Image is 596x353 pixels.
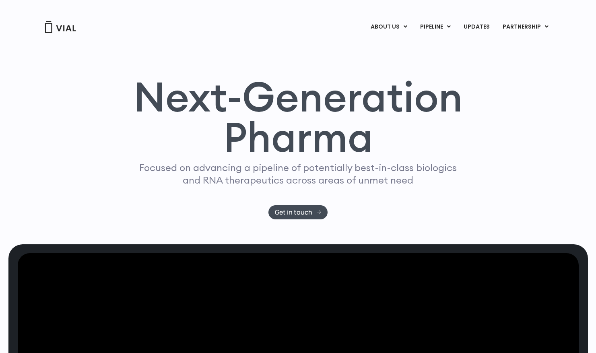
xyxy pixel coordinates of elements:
a: PIPELINEMenu Toggle [414,20,457,34]
img: Vial Logo [44,21,76,33]
a: PARTNERSHIPMenu Toggle [496,20,555,34]
a: UPDATES [457,20,496,34]
span: Get in touch [275,209,312,215]
h1: Next-Generation Pharma [124,76,472,158]
p: Focused on advancing a pipeline of potentially best-in-class biologics and RNA therapeutics acros... [136,161,460,186]
a: ABOUT USMenu Toggle [364,20,413,34]
a: Get in touch [268,205,328,219]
